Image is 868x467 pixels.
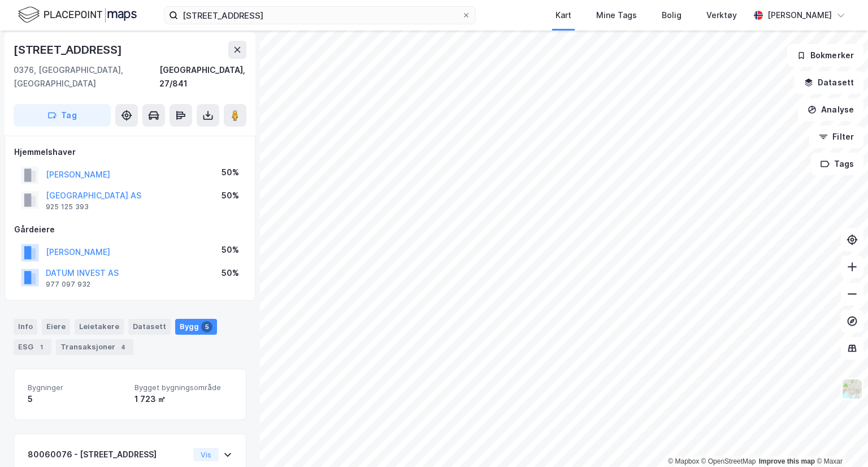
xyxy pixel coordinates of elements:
[811,413,868,467] iframe: Chat Widget
[662,8,682,22] div: Bolig
[201,321,212,332] div: 5
[128,319,171,335] div: Datasett
[75,319,124,335] div: Leietakere
[222,266,239,280] div: 50%
[14,41,124,59] div: [STREET_ADDRESS]
[759,457,815,465] a: Improve this map
[222,189,239,202] div: 50%
[668,457,699,465] a: Mapbox
[46,280,90,289] div: 977 097 932
[14,339,51,355] div: ESG
[36,341,47,353] div: 1
[14,319,37,335] div: Info
[811,413,868,467] div: Kontrollprogram for chat
[178,7,462,24] input: Søk på adresse, matrikkel, gårdeiere, leietakere eller personer
[706,8,737,22] div: Verktøy
[795,71,863,94] button: Datasett
[28,448,189,461] div: 80060076 - [STREET_ADDRESS]
[193,448,219,461] button: Vis
[809,126,863,148] button: Filter
[118,341,129,353] div: 4
[841,378,863,400] img: Z
[222,243,239,257] div: 50%
[14,223,246,236] div: Gårdeiere
[42,319,70,335] div: Eiere
[14,63,159,90] div: 0376, [GEOGRAPHIC_DATA], [GEOGRAPHIC_DATA]
[596,8,637,22] div: Mine Tags
[701,457,756,465] a: OpenStreetMap
[14,145,246,159] div: Hjemmelshaver
[14,104,111,127] button: Tag
[159,63,246,90] div: [GEOGRAPHIC_DATA], 27/841
[46,202,89,211] div: 925 125 393
[28,392,125,406] div: 5
[134,392,232,406] div: 1 723 ㎡
[18,5,137,25] img: logo.f888ab2527a4732fd821a326f86c7f29.svg
[798,98,863,121] button: Analyse
[28,383,125,392] span: Bygninger
[222,166,239,179] div: 50%
[175,319,217,335] div: Bygg
[134,383,232,392] span: Bygget bygningsområde
[56,339,133,355] div: Transaksjoner
[811,153,863,175] button: Tags
[787,44,863,67] button: Bokmerker
[555,8,571,22] div: Kart
[767,8,832,22] div: [PERSON_NAME]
